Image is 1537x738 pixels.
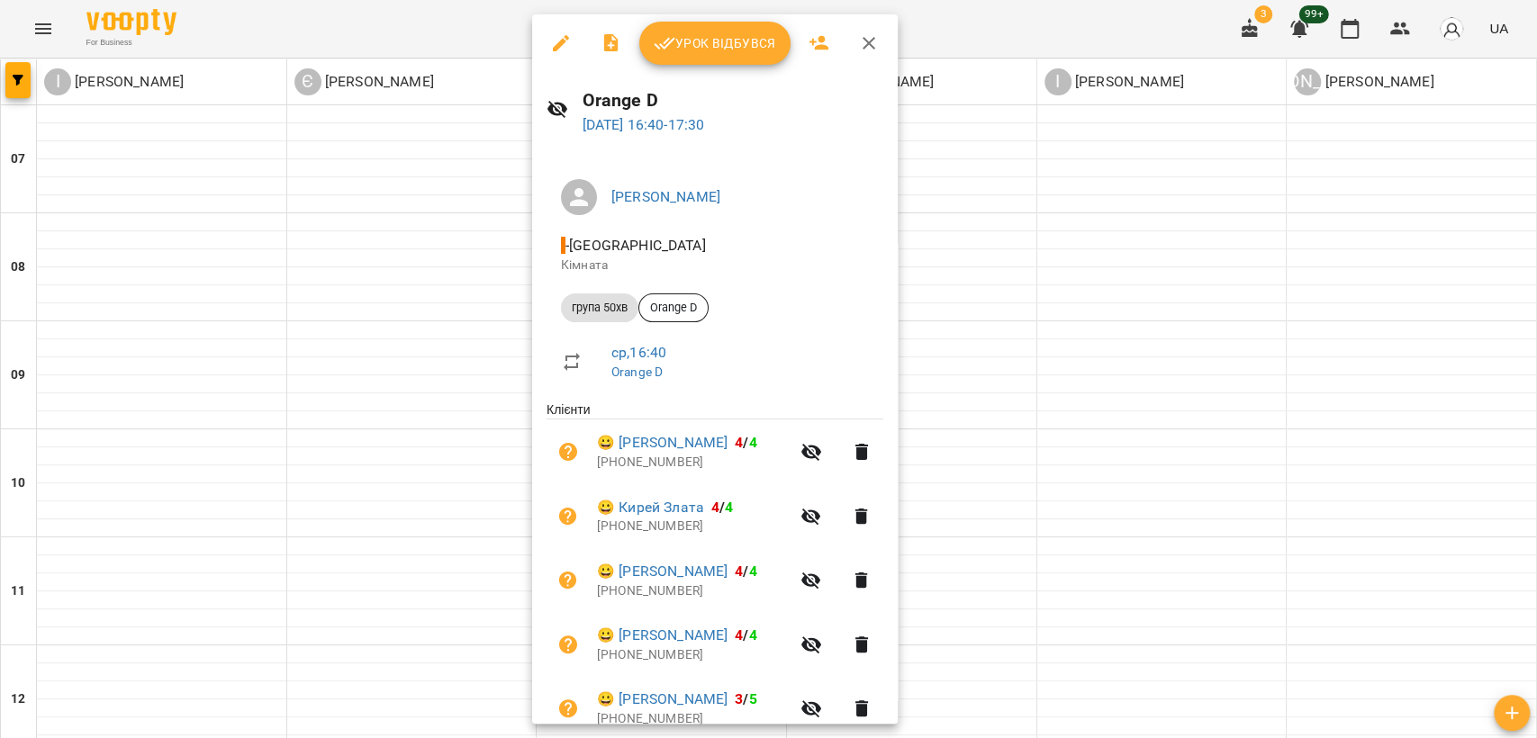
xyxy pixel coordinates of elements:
b: / [735,562,756,580]
span: Orange D [639,300,708,316]
p: [PHONE_NUMBER] [597,582,790,600]
span: 3 [735,690,743,707]
span: 4 [725,499,733,516]
span: 5 [749,690,757,707]
a: 😀 Кирей Злата [597,497,704,518]
p: Кімната [561,256,869,274]
a: [DATE] 16:40-17:30 [583,116,705,133]
p: [PHONE_NUMBER] [597,646,790,664]
a: Orange D [611,364,663,379]
p: [PHONE_NUMBER] [597,454,790,472]
span: 4 [735,626,743,643]
button: Урок відбувся [639,22,791,65]
b: / [735,626,756,643]
span: Урок відбувся [654,32,776,54]
button: Візит ще не сплачено. Додати оплату? [547,623,590,666]
span: 4 [749,562,757,580]
div: Orange D [638,293,709,322]
a: 😀 [PERSON_NAME] [597,688,728,710]
p: [PHONE_NUMBER] [597,517,790,535]
span: 4 [749,626,757,643]
b: / [735,690,756,707]
span: 4 [749,434,757,451]
a: ср , 16:40 [611,344,666,361]
span: 4 [735,562,743,580]
b: / [735,434,756,451]
a: 😀 [PERSON_NAME] [597,561,728,582]
span: - [GEOGRAPHIC_DATA] [561,237,710,254]
button: Візит ще не сплачено. Додати оплату? [547,559,590,602]
span: 4 [711,499,719,516]
a: 😀 [PERSON_NAME] [597,432,728,454]
span: 4 [735,434,743,451]
a: [PERSON_NAME] [611,188,720,205]
p: [PHONE_NUMBER] [597,710,790,728]
button: Візит ще не сплачено. Додати оплату? [547,687,590,730]
h6: Orange D [583,86,883,114]
b: / [711,499,733,516]
button: Візит ще не сплачено. Додати оплату? [547,495,590,538]
span: група 50хв [561,300,638,316]
button: Візит ще не сплачено. Додати оплату? [547,430,590,473]
a: 😀 [PERSON_NAME] [597,625,728,646]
